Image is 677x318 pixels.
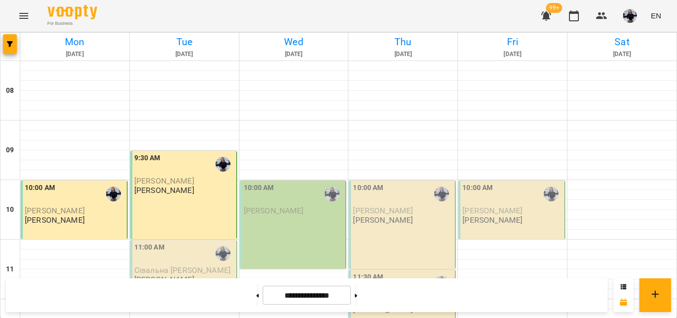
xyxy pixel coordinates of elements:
p: [PERSON_NAME] [353,216,413,224]
img: Вікторія Мошура [434,187,449,201]
img: bed276abe27a029eceb0b2f698d12980.jpg [623,9,637,23]
label: 11:00 AM [134,242,165,253]
h6: Tue [131,34,237,50]
label: 10:00 AM [25,183,55,193]
span: 99+ [546,3,563,13]
span: [PERSON_NAME] [25,206,85,215]
img: Вікторія Мошура [216,246,230,261]
label: 10:00 AM [244,183,274,193]
p: [PERSON_NAME] [25,216,85,224]
label: 10:00 AM [462,183,493,193]
img: Вікторія Мошура [325,187,339,201]
h6: Thu [350,34,456,50]
img: Voopty Logo [48,5,97,19]
h6: 09 [6,145,14,156]
h6: [DATE] [459,50,565,59]
img: Вікторія Мошура [544,187,559,201]
span: [PERSON_NAME] [134,176,194,186]
h6: [DATE] [22,50,128,59]
label: 9:30 AM [134,153,161,164]
p: [PERSON_NAME] [462,216,522,224]
h6: [DATE] [569,50,675,59]
span: [PERSON_NAME] [244,206,304,215]
label: 10:00 AM [353,183,383,193]
p: [PERSON_NAME] [134,186,194,194]
h6: Sat [569,34,675,50]
h6: Wed [241,34,347,50]
h6: 10 [6,204,14,215]
button: EN [647,6,665,25]
img: Вікторія Мошура [106,187,121,201]
span: For Business [48,20,97,27]
h6: [DATE] [131,50,237,59]
h6: 08 [6,85,14,96]
span: EN [651,10,661,21]
button: Menu [12,4,36,28]
h6: Fri [459,34,565,50]
span: [PERSON_NAME] [462,206,522,215]
span: [PERSON_NAME] [353,206,413,215]
h6: [DATE] [350,50,456,59]
h6: 11 [6,264,14,275]
h6: Mon [22,34,128,50]
span: Сівальна [PERSON_NAME] [134,265,230,275]
img: Вікторія Мошура [216,157,230,172]
h6: [DATE] [241,50,347,59]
